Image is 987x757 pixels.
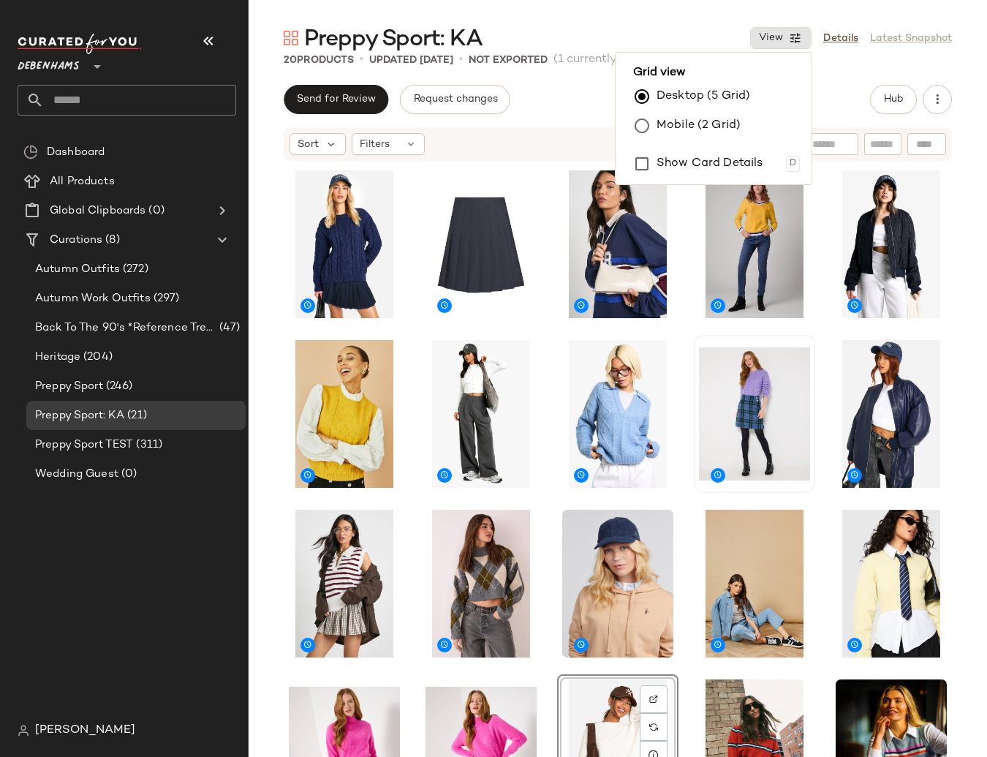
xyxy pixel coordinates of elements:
img: svg%3e [649,695,658,704]
span: All Products [50,173,115,190]
img: m5056562351482_mustard_xl [289,340,400,488]
a: Details [823,31,858,46]
img: hzz06544_navy_xl [289,170,400,318]
span: Autumn Outfits [35,261,120,278]
img: m5059953325628_blue_xl [699,340,810,488]
span: Request changes [412,94,497,105]
img: hzz19380_navy_xl [836,170,947,318]
span: View [758,32,783,44]
span: (272) [120,261,148,278]
span: Dashboard [47,144,105,161]
span: [PERSON_NAME] [35,722,135,739]
span: (204) [80,349,113,366]
span: (0) [145,203,164,219]
img: svg%3e [23,145,38,159]
span: Grid view [627,64,800,82]
span: Autumn Work Outfits [35,290,151,307]
span: Preppy Sport: KA [304,25,483,54]
span: 20 [284,55,297,66]
span: Preppy Sport TEST [35,437,133,453]
img: hzz31207_dark%20red_xl [289,510,400,658]
img: bgg27104_grey_xl [426,510,537,658]
img: svg%3e [18,725,29,737]
span: Back To The 90's *Reference Trend Deck* [35,320,216,336]
span: Sort [298,137,319,152]
img: gzz96097_navy_xl [836,340,947,488]
span: Send for Review [296,94,376,105]
label: Show Card Details [657,143,763,184]
img: hzz15265_dusty%20blue_xl [562,340,673,488]
span: Hub [883,94,904,105]
p: updated [DATE] [369,53,453,68]
img: svg%3e [284,31,298,45]
div: Products [284,53,354,68]
span: (21) [124,407,147,424]
span: Global Clipboards [50,203,145,219]
span: Debenhams [18,50,80,76]
span: (1 currently selected) [553,51,670,69]
label: Mobile (2 Grid) [657,111,741,140]
button: View [750,27,812,49]
span: • [459,51,463,69]
span: Preppy Sport: KA [35,407,124,424]
span: (47) [216,320,240,336]
label: Desktop (5 Grid) [657,82,750,111]
p: Not Exported [469,53,548,68]
img: cfy_white_logo.C9jOOHJF.svg [18,34,142,54]
img: m5063127523406_navy_xl [562,510,673,658]
span: (0) [118,466,137,483]
span: Wedding Guest [35,466,118,483]
button: Hub [870,85,917,114]
span: Heritage [35,349,80,366]
span: Filters [360,137,390,152]
button: Request changes [400,85,510,114]
img: hzz13403_dark%20grey_xl [426,340,537,488]
span: Preppy Sport [35,378,103,395]
span: (311) [133,437,162,453]
img: baa11915_navy_xl [699,510,810,658]
span: • [360,51,363,69]
img: hzz31509_navy_xl [836,510,947,658]
span: (8) [102,232,119,249]
img: hzz37415_ivory_xl [562,170,673,318]
span: (297) [151,290,180,307]
img: svg%3e [649,723,658,731]
span: Curations [50,232,102,249]
button: Send for Review [284,85,388,114]
img: m5055367836668_navy_xl [426,170,537,318]
div: D [786,156,800,172]
span: (246) [103,378,133,395]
